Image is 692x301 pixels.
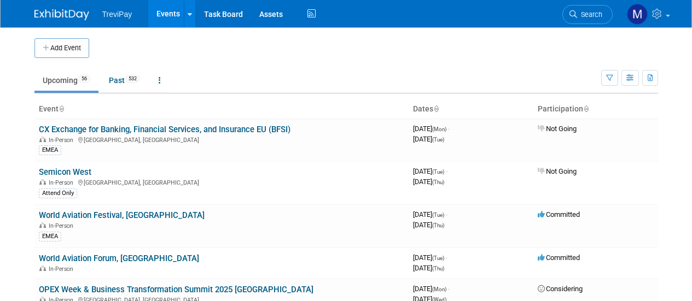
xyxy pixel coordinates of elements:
[432,286,446,292] span: (Mon)
[413,285,450,293] span: [DATE]
[432,126,446,132] span: (Mon)
[432,222,444,228] span: (Thu)
[34,70,98,91] a: Upcoming56
[432,265,444,272] span: (Thu)
[432,169,444,175] span: (Tue)
[448,125,450,133] span: -
[49,222,77,229] span: In-Person
[413,167,447,175] span: [DATE]
[39,210,205,220] a: World Aviation Festival, [GEOGRAPHIC_DATA]
[409,100,533,119] th: Dates
[446,167,447,175] span: -
[448,285,450,293] span: -
[432,137,444,143] span: (Tue)
[39,222,46,228] img: In-Person Event
[583,104,589,113] a: Sort by Participation Type
[413,135,444,143] span: [DATE]
[446,210,447,219] span: -
[413,221,444,229] span: [DATE]
[39,178,404,186] div: [GEOGRAPHIC_DATA], [GEOGRAPHIC_DATA]
[39,179,46,185] img: In-Person Event
[413,210,447,219] span: [DATE]
[533,100,658,119] th: Participation
[538,167,577,175] span: Not Going
[413,125,450,133] span: [DATE]
[39,145,61,155] div: EMEA
[34,38,89,58] button: Add Event
[34,100,409,119] th: Event
[39,265,46,271] img: In-Person Event
[39,135,404,144] div: [GEOGRAPHIC_DATA], [GEOGRAPHIC_DATA]
[125,75,140,83] span: 532
[413,264,444,272] span: [DATE]
[446,253,447,262] span: -
[432,255,444,261] span: (Tue)
[49,265,77,273] span: In-Person
[413,178,444,186] span: [DATE]
[538,125,577,133] span: Not Going
[627,4,648,25] img: Maiia Khasina
[538,285,583,293] span: Considering
[78,75,90,83] span: 56
[39,285,313,294] a: OPEX Week & Business Transformation Summit 2025 [GEOGRAPHIC_DATA]
[538,210,580,219] span: Committed
[59,104,64,113] a: Sort by Event Name
[39,125,290,134] a: CX Exchange for Banking, Financial Services, and Insurance EU (BFSI)
[39,137,46,142] img: In-Person Event
[562,5,613,24] a: Search
[432,212,444,218] span: (Tue)
[538,253,580,262] span: Committed
[433,104,439,113] a: Sort by Start Date
[432,179,444,185] span: (Thu)
[577,10,602,19] span: Search
[413,253,447,262] span: [DATE]
[39,167,91,177] a: Semicon West
[34,9,89,20] img: ExhibitDay
[49,137,77,144] span: In-Person
[101,70,148,91] a: Past532
[39,232,61,241] div: EMEA
[49,179,77,186] span: In-Person
[102,10,132,19] span: TreviPay
[39,188,77,198] div: Attend Only
[39,253,199,263] a: World Aviation Forum, [GEOGRAPHIC_DATA]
